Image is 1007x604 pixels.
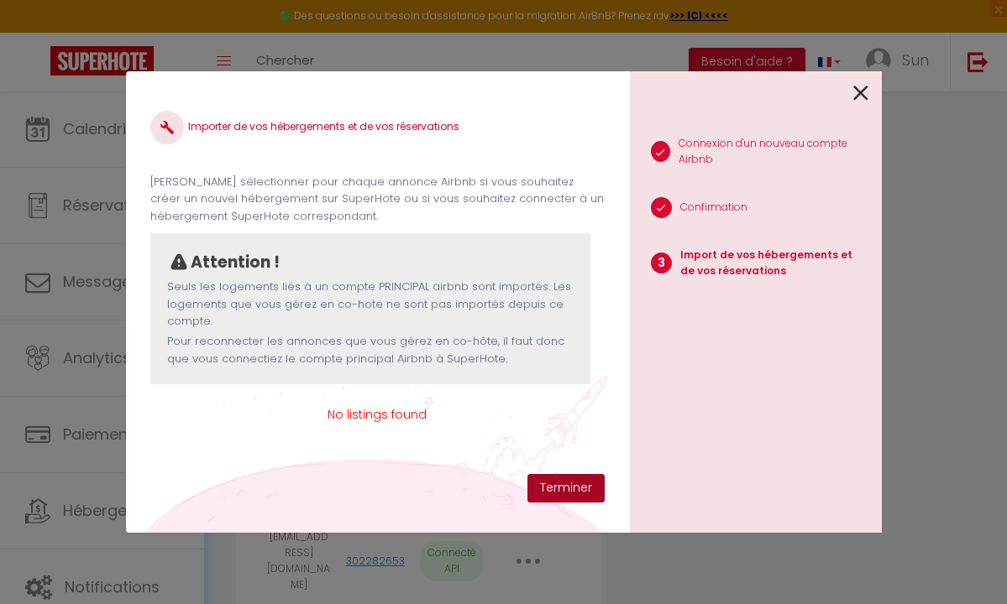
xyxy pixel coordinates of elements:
[150,174,604,225] p: [PERSON_NAME] sélectionner pour chaque annonce Airbnb si vous souhaitez créer un nouvel hébergeme...
[167,279,574,330] p: Seuls les logements liés à un compte PRINCIPAL airbnb sont importés. Les logements que vous gérez...
[191,250,280,275] p: Attention !
[150,111,604,144] h4: Importer de vos hébergements et de vos réservations
[680,247,868,279] p: Import de vos hébergements et de vos réservations
[150,405,604,424] span: No listings found
[651,253,672,273] span: 3
[527,474,605,502] button: Terminer
[680,200,747,216] p: Confirmation
[679,136,868,168] p: Connexion d'un nouveau compte Airbnb
[167,333,574,367] p: Pour reconnecter les annonces que vous gérez en co-hôte, il faut donc que vous connectiez le comp...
